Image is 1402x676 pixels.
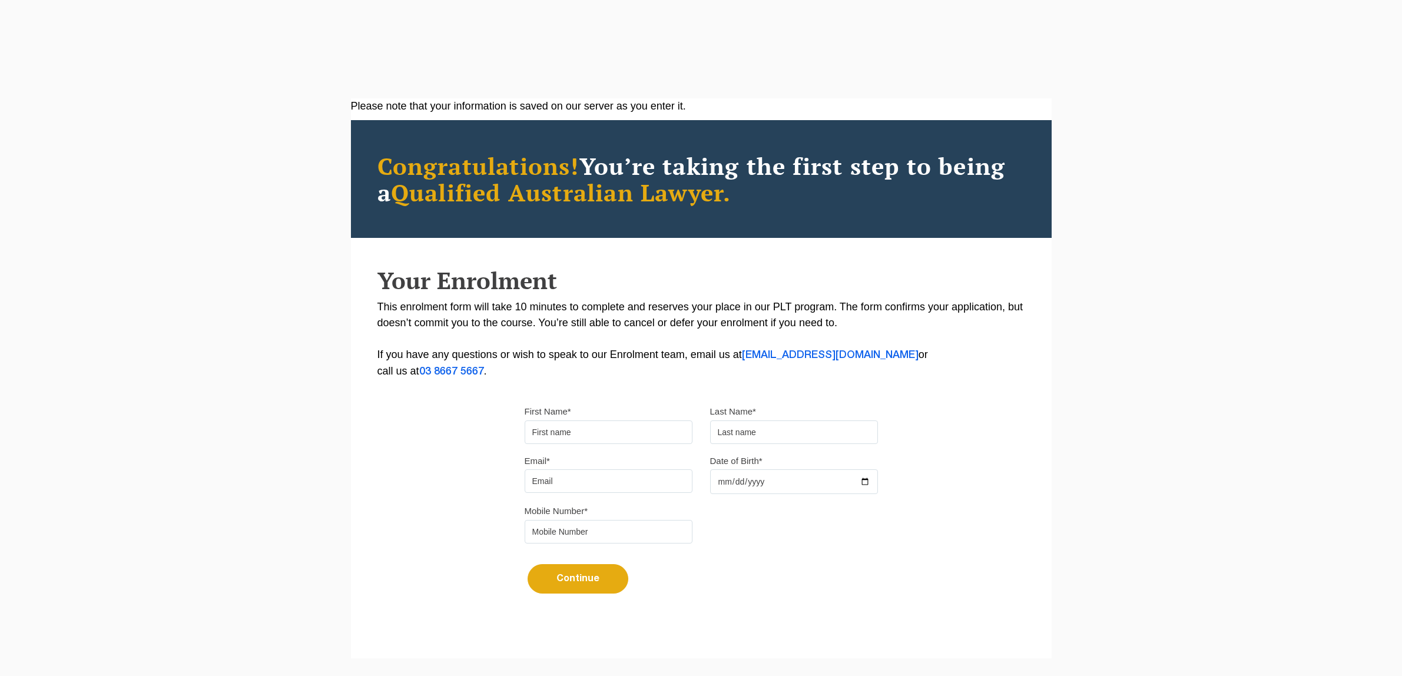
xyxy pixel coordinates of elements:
[710,420,878,444] input: Last name
[419,367,484,376] a: 03 8667 5667
[525,406,571,417] label: First Name*
[528,564,628,594] button: Continue
[391,177,731,208] span: Qualified Australian Lawyer.
[525,455,550,467] label: Email*
[525,420,692,444] input: First name
[377,299,1025,380] p: This enrolment form will take 10 minutes to complete and reserves your place in our PLT program. ...
[525,469,692,493] input: Email
[377,150,579,181] span: Congratulations!
[351,98,1052,114] div: Please note that your information is saved on our server as you enter it.
[377,267,1025,293] h2: Your Enrolment
[525,520,692,544] input: Mobile Number
[742,350,919,360] a: [EMAIL_ADDRESS][DOMAIN_NAME]
[710,455,763,467] label: Date of Birth*
[377,153,1025,206] h2: You’re taking the first step to being a
[710,406,756,417] label: Last Name*
[525,505,588,517] label: Mobile Number*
